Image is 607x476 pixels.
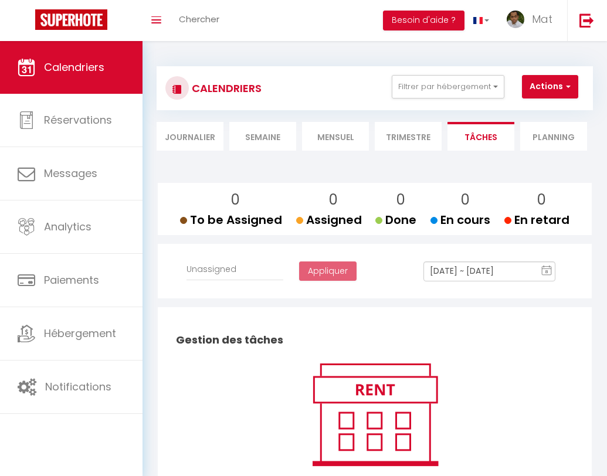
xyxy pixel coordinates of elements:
[189,189,282,211] p: 0
[44,166,97,181] span: Messages
[507,11,524,28] img: ...
[579,13,594,28] img: logout
[375,122,442,151] li: Trimestre
[302,122,369,151] li: Mensuel
[545,269,548,274] text: 8
[180,212,282,228] span: To be Assigned
[532,12,552,26] span: Mat
[229,122,296,151] li: Semaine
[375,212,416,228] span: Done
[44,113,112,127] span: Réservations
[447,122,514,151] li: Tâches
[514,189,569,211] p: 0
[45,379,111,394] span: Notifications
[504,212,569,228] span: En retard
[296,212,362,228] span: Assigned
[306,189,362,211] p: 0
[157,122,223,151] li: Journalier
[179,13,219,25] span: Chercher
[423,261,555,281] input: Select Date Range
[44,326,116,341] span: Hébergement
[173,322,577,358] h2: Gestion des tâches
[35,9,107,30] img: Super Booking
[300,358,450,471] img: rent.png
[430,212,490,228] span: En cours
[44,60,104,74] span: Calendriers
[44,219,91,234] span: Analytics
[522,75,578,98] button: Actions
[9,5,45,40] button: Ouvrir le widget de chat LiveChat
[383,11,464,30] button: Besoin d'aide ?
[299,261,357,281] button: Appliquer
[44,273,99,287] span: Paiements
[440,189,490,211] p: 0
[189,75,262,101] h3: CALENDRIERS
[385,189,416,211] p: 0
[520,122,587,151] li: Planning
[392,75,504,98] button: Filtrer par hébergement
